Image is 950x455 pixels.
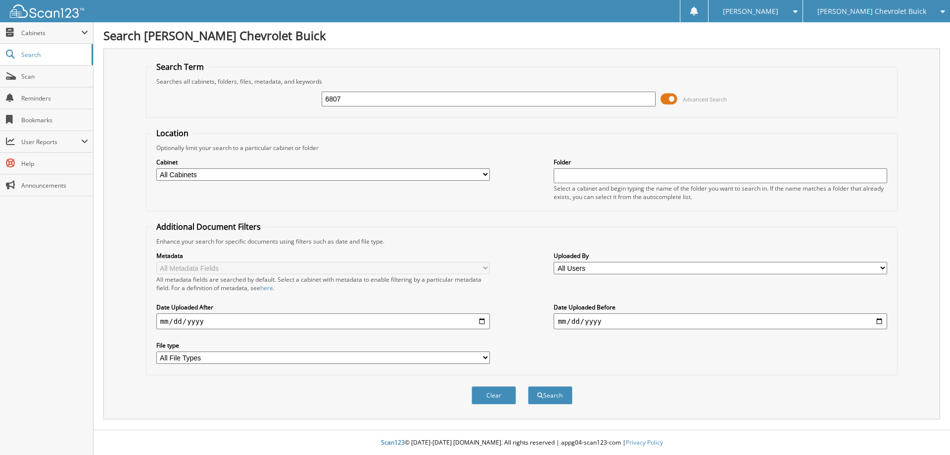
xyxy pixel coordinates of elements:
legend: Search Term [151,61,209,72]
span: Scan [21,72,88,81]
div: Searches all cabinets, folders, files, metadata, and keywords [151,77,893,86]
div: All metadata fields are searched by default. Select a cabinet with metadata to enable filtering b... [156,275,490,292]
legend: Additional Document Filters [151,221,266,232]
label: Uploaded By [554,252,887,260]
span: Announcements [21,181,88,190]
span: Help [21,159,88,168]
span: Cabinets [21,29,81,37]
legend: Location [151,128,193,139]
iframe: Chat Widget [901,407,950,455]
span: User Reports [21,138,81,146]
span: Search [21,51,87,59]
h1: Search [PERSON_NAME] Chevrolet Buick [103,27,940,44]
a: Privacy Policy [626,438,663,447]
a: here [260,284,273,292]
span: Scan123 [381,438,405,447]
img: scan123-logo-white.svg [10,4,84,18]
div: © [DATE]-[DATE] [DOMAIN_NAME]. All rights reserved | appg04-scan123-com | [94,431,950,455]
label: Folder [554,158,887,166]
div: Enhance your search for specific documents using filters such as date and file type. [151,237,893,246]
span: [PERSON_NAME] Chevrolet Buick [817,8,926,14]
label: Date Uploaded Before [554,303,887,311]
span: [PERSON_NAME] [723,8,778,14]
span: Bookmarks [21,116,88,124]
span: Reminders [21,94,88,102]
label: Metadata [156,252,490,260]
div: Optionally limit your search to a particular cabinet or folder [151,144,893,152]
input: end [554,313,887,329]
label: Cabinet [156,158,490,166]
span: Advanced Search [683,96,727,103]
button: Clear [472,386,516,404]
input: start [156,313,490,329]
button: Search [528,386,572,404]
label: File type [156,341,490,350]
label: Date Uploaded After [156,303,490,311]
div: Select a cabinet and begin typing the name of the folder you want to search in. If the name match... [554,184,887,201]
